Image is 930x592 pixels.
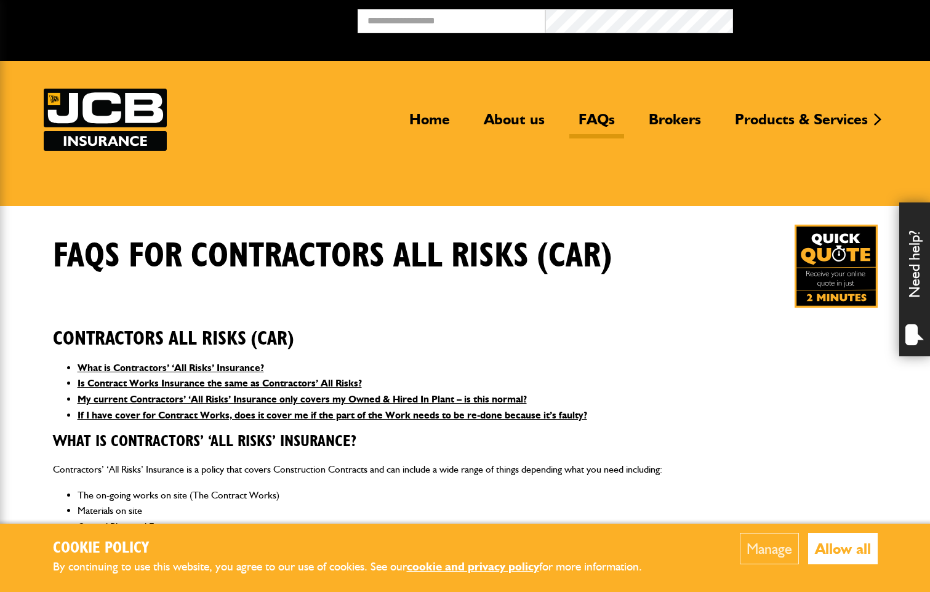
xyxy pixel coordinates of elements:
[44,89,167,151] img: JCB Insurance Services logo
[726,110,877,138] a: Products & Services
[53,462,878,478] p: Contractors’ ‘All Risks’ Insurance is a policy that covers Construction Contracts and can include...
[78,393,527,405] a: My current Contractors’ ‘All Risks’ Insurance only covers my Owned & Hired In Plant – is this nor...
[78,487,878,503] li: The on-going works on site (The Contract Works)
[400,110,459,138] a: Home
[78,377,362,389] a: Is Contract Works Insurance the same as Contractors’ All Risks?
[808,533,878,564] button: Allow all
[899,202,930,356] div: Need help?
[78,503,878,519] li: Materials on site
[740,533,799,564] button: Manage
[78,409,587,421] a: If I have cover for Contract Works, does it cover me if the part of the Work needs to be re-done ...
[639,110,710,138] a: Brokers
[733,9,921,28] button: Broker Login
[53,558,662,577] p: By continuing to use this website, you agree to our use of cookies. See our for more information.
[53,539,662,558] h2: Cookie Policy
[78,519,878,535] li: Owned Plant and Equipment
[795,225,878,308] img: Quick Quote
[53,236,612,277] h1: FAQS for Contractors All Risks (CAR)
[569,110,624,138] a: FAQs
[795,225,878,308] a: Get your insurance quote in just 2-minutes
[475,110,554,138] a: About us
[53,433,878,452] h3: What is Contractors’ ‘All Risks’ Insurance?
[44,89,167,151] a: JCB Insurance Services
[78,362,264,374] a: What is Contractors’ ‘All Risks’ Insurance?
[407,559,539,574] a: cookie and privacy policy
[53,308,878,350] h2: Contractors All Risks (CAR)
